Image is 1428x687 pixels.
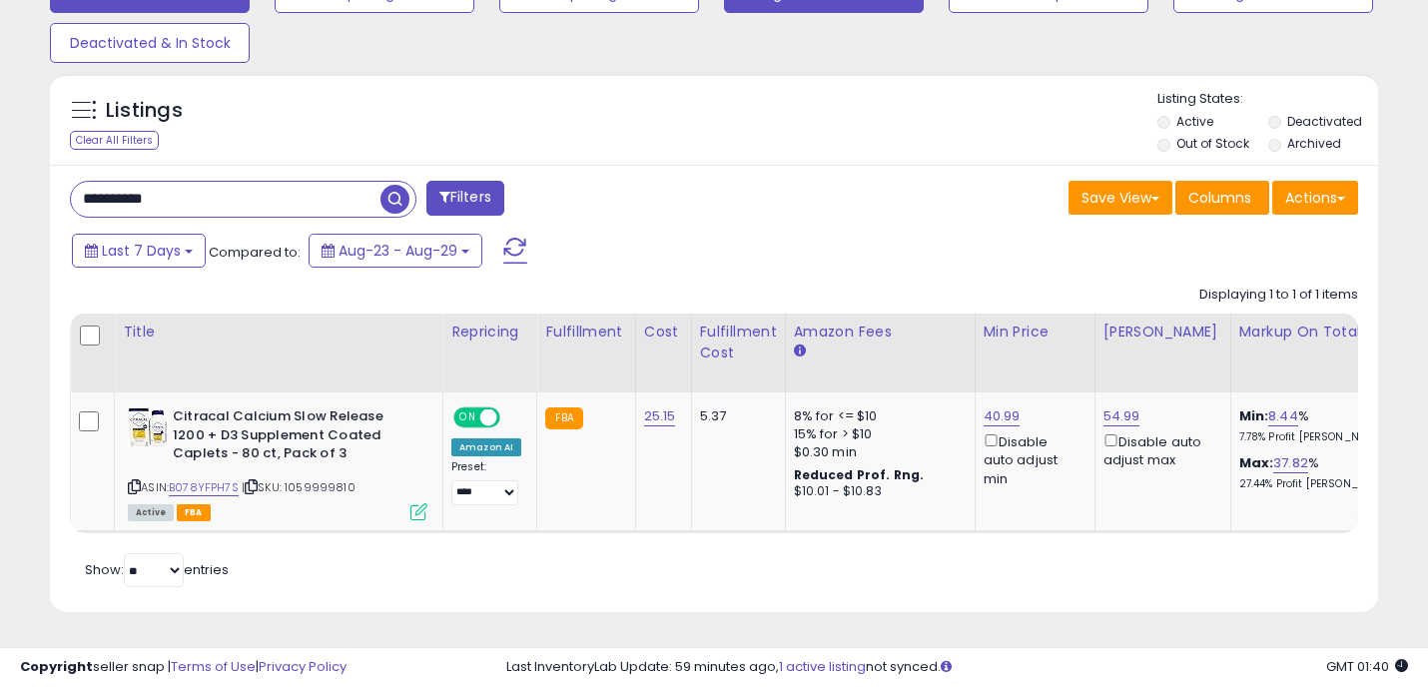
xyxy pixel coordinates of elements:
[1230,314,1420,392] th: The percentage added to the cost of goods (COGS) that forms the calculator for Min & Max prices.
[794,407,960,425] div: 8% for <= $10
[309,234,482,268] button: Aug-23 - Aug-29
[209,243,301,262] span: Compared to:
[451,438,521,456] div: Amazon AI
[1326,657,1408,676] span: 2025-09-7 01:40 GMT
[259,657,347,676] a: Privacy Policy
[1176,135,1249,152] label: Out of Stock
[700,322,777,363] div: Fulfillment Cost
[779,657,866,676] a: 1 active listing
[700,407,770,425] div: 5.37
[984,322,1086,343] div: Min Price
[171,657,256,676] a: Terms of Use
[455,409,480,426] span: ON
[1239,430,1405,444] p: 7.78% Profit [PERSON_NAME]
[1103,406,1140,426] a: 54.99
[1239,453,1274,472] b: Max:
[794,443,960,461] div: $0.30 min
[1268,406,1298,426] a: 8.44
[1239,477,1405,491] p: 27.44% Profit [PERSON_NAME]
[128,407,427,518] div: ASIN:
[1239,407,1405,444] div: %
[106,97,183,125] h5: Listings
[1199,286,1358,305] div: Displaying 1 to 1 of 1 items
[102,241,181,261] span: Last 7 Days
[1239,322,1412,343] div: Markup on Total Cost
[339,241,457,261] span: Aug-23 - Aug-29
[20,658,347,677] div: seller snap | |
[123,322,434,343] div: Title
[242,479,356,495] span: | SKU: 1059999810
[545,322,626,343] div: Fulfillment
[984,406,1021,426] a: 40.99
[644,406,676,426] a: 25.15
[169,479,239,496] a: B078YFPH7S
[1157,90,1378,109] p: Listing States:
[794,466,925,483] b: Reduced Prof. Rng.
[1176,113,1213,130] label: Active
[984,430,1079,488] div: Disable auto adjust min
[1103,430,1215,469] div: Disable auto adjust max
[545,407,582,429] small: FBA
[1175,181,1269,215] button: Columns
[85,560,229,579] span: Show: entries
[173,407,415,468] b: Citracal Calcium Slow Release 1200 + D3 Supplement Coated Caplets - 80 ct, Pack of 3
[451,322,528,343] div: Repricing
[20,657,93,676] strong: Copyright
[1287,113,1362,130] label: Deactivated
[70,131,159,150] div: Clear All Filters
[1287,135,1341,152] label: Archived
[128,504,174,521] span: All listings currently available for purchase on Amazon
[128,407,168,447] img: 51grKStPAsL._SL40_.jpg
[794,322,967,343] div: Amazon Fees
[1069,181,1172,215] button: Save View
[1103,322,1222,343] div: [PERSON_NAME]
[506,658,1409,677] div: Last InventoryLab Update: 59 minutes ago, not synced.
[1273,453,1308,473] a: 37.82
[794,425,960,443] div: 15% for > $10
[72,234,206,268] button: Last 7 Days
[426,181,504,216] button: Filters
[177,504,211,521] span: FBA
[794,483,960,500] div: $10.01 - $10.83
[1239,406,1269,425] b: Min:
[497,409,529,426] span: OFF
[1239,454,1405,491] div: %
[1188,188,1251,208] span: Columns
[644,322,683,343] div: Cost
[50,23,250,63] button: Deactivated & In Stock
[794,343,806,360] small: Amazon Fees.
[1272,181,1358,215] button: Actions
[451,460,521,505] div: Preset:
